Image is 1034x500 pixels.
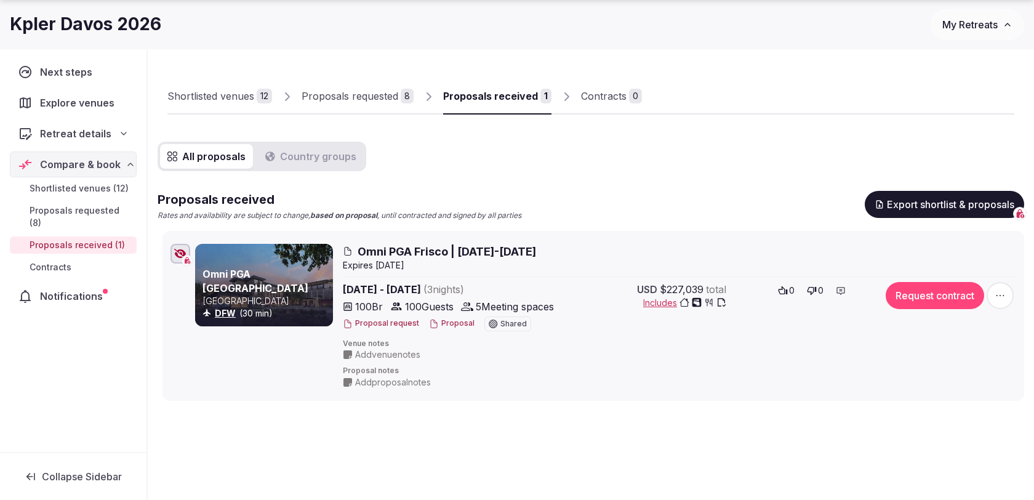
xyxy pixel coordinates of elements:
h1: Kpler Davos 2026 [10,12,161,36]
span: Contracts [30,261,71,273]
span: Venue notes [343,339,1016,349]
button: 0 [774,282,798,299]
button: 0 [803,282,827,299]
button: My Retreats [931,9,1024,40]
div: 8 [401,89,414,103]
strong: based on proposal [310,211,377,220]
div: Shortlisted venues [167,89,254,103]
button: Export shortlist & proposals [865,191,1024,218]
span: Collapse Sidebar [42,470,122,483]
a: Notifications [10,283,137,309]
div: Expire s [DATE] [343,259,1016,272]
div: 1 [540,89,551,103]
span: [DATE] - [DATE] [343,282,559,297]
span: Omni PGA Frisco | [DATE]-[DATE] [358,244,536,259]
span: 5 Meeting spaces [476,299,554,314]
span: Shared [500,320,527,328]
span: 100 Guests [405,299,454,314]
span: Proposal notes [343,366,1016,376]
button: Country groups [258,144,364,169]
a: Explore venues [10,90,137,116]
span: total [706,282,726,297]
span: Explore venues [40,95,119,110]
span: Proposals received (1) [30,239,125,251]
span: Proposals requested (8) [30,204,132,229]
span: 0 [789,284,795,297]
a: Shortlisted venues (12) [10,180,137,197]
button: Proposal [429,318,475,329]
div: Proposals received [443,89,538,103]
h2: Proposals received [158,191,521,208]
div: Contracts [581,89,627,103]
span: USD [637,282,657,297]
span: Add venue notes [355,349,420,361]
span: ( 3 night s ) [423,283,464,296]
div: 0 [629,89,642,103]
span: Add proposal notes [355,376,431,389]
p: Rates and availability are subject to change, , until contracted and signed by all parties [158,211,521,221]
a: Proposals requested8 [302,79,414,115]
button: Proposal request [343,318,419,329]
span: Retreat details [40,126,111,141]
a: Shortlisted venues12 [167,79,272,115]
button: Includes [643,297,726,309]
a: Next steps [10,59,137,85]
a: Proposals received (1) [10,236,137,254]
div: Proposals requested [302,89,398,103]
a: Omni PGA [GEOGRAPHIC_DATA] [202,268,308,294]
a: Proposals received1 [443,79,551,115]
div: 12 [257,89,272,103]
a: DFW [215,308,236,318]
span: My Retreats [942,18,998,31]
a: Proposals requested (8) [10,202,137,232]
button: Request contract [886,282,984,309]
a: Contracts0 [581,79,642,115]
span: 0 [818,284,824,297]
span: Shortlisted venues (12) [30,182,129,195]
a: Contracts [10,259,137,276]
div: (30 min) [202,307,331,320]
button: Collapse Sidebar [10,463,137,490]
p: [GEOGRAPHIC_DATA] [202,295,331,307]
span: Next steps [40,65,97,79]
span: Compare & book [40,157,121,172]
span: 100 Br [355,299,383,314]
button: All proposals [160,144,253,169]
span: Notifications [40,289,108,304]
span: $227,039 [660,282,703,297]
